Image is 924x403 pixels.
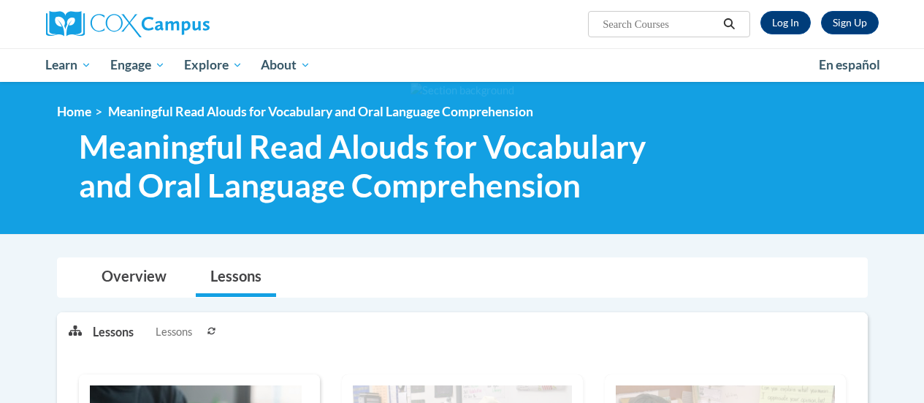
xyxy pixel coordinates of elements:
[819,57,880,72] span: En español
[718,15,740,33] button: Search
[110,56,165,74] span: Engage
[87,258,181,297] a: Overview
[108,104,533,119] span: Meaningful Read Alouds for Vocabulary and Oral Language Comprehension
[57,104,91,119] a: Home
[45,56,91,74] span: Learn
[809,50,890,80] a: En español
[37,48,102,82] a: Learn
[101,48,175,82] a: Engage
[601,15,718,33] input: Search Courses
[411,83,514,99] img: Section background
[261,56,310,74] span: About
[821,11,879,34] a: Register
[35,48,890,82] div: Main menu
[760,11,811,34] a: Log In
[93,324,134,340] p: Lessons
[156,324,192,340] span: Lessons
[79,127,681,205] span: Meaningful Read Alouds for Vocabulary and Oral Language Comprehension
[46,11,309,37] a: Cox Campus
[46,11,210,37] img: Cox Campus
[251,48,320,82] a: About
[196,258,276,297] a: Lessons
[175,48,252,82] a: Explore
[184,56,243,74] span: Explore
